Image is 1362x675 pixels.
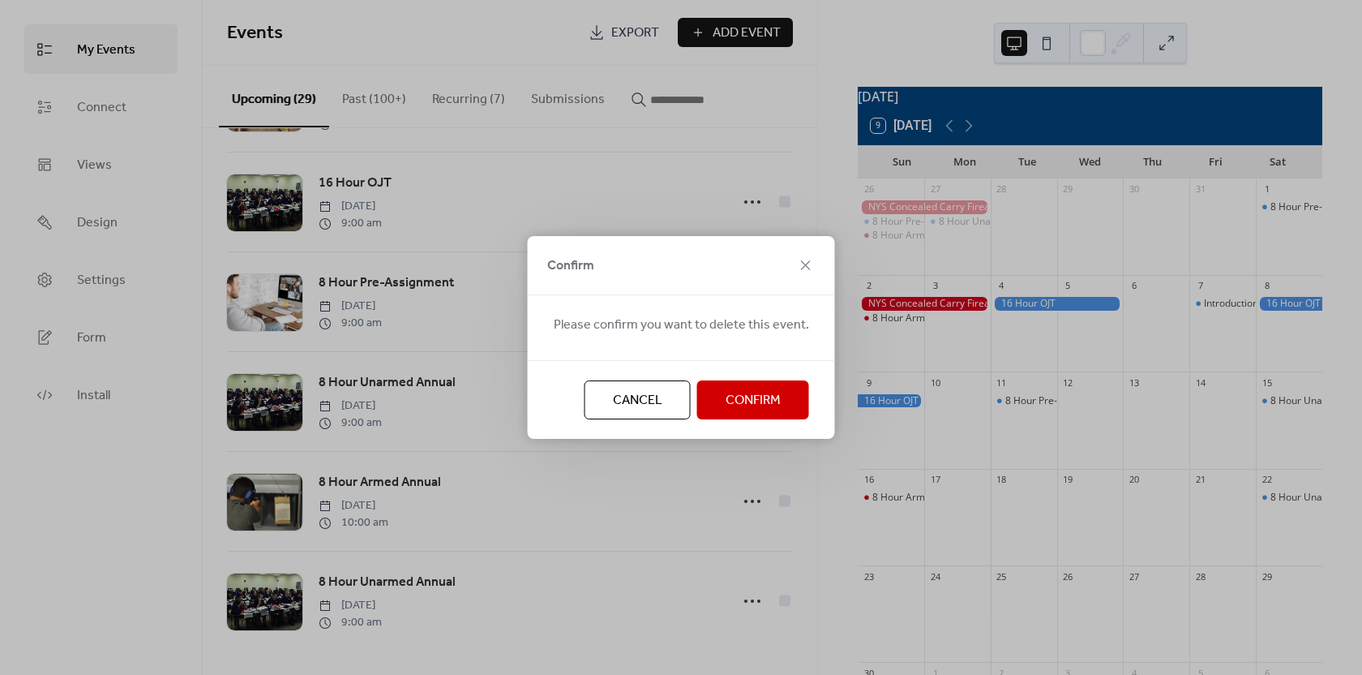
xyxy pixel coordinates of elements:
button: Confirm [697,380,809,419]
span: Confirm [726,391,781,411]
button: Cancel [585,380,691,419]
span: Confirm [547,256,594,276]
span: Please confirm you want to delete this event. [554,316,809,335]
span: Cancel [613,391,662,411]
